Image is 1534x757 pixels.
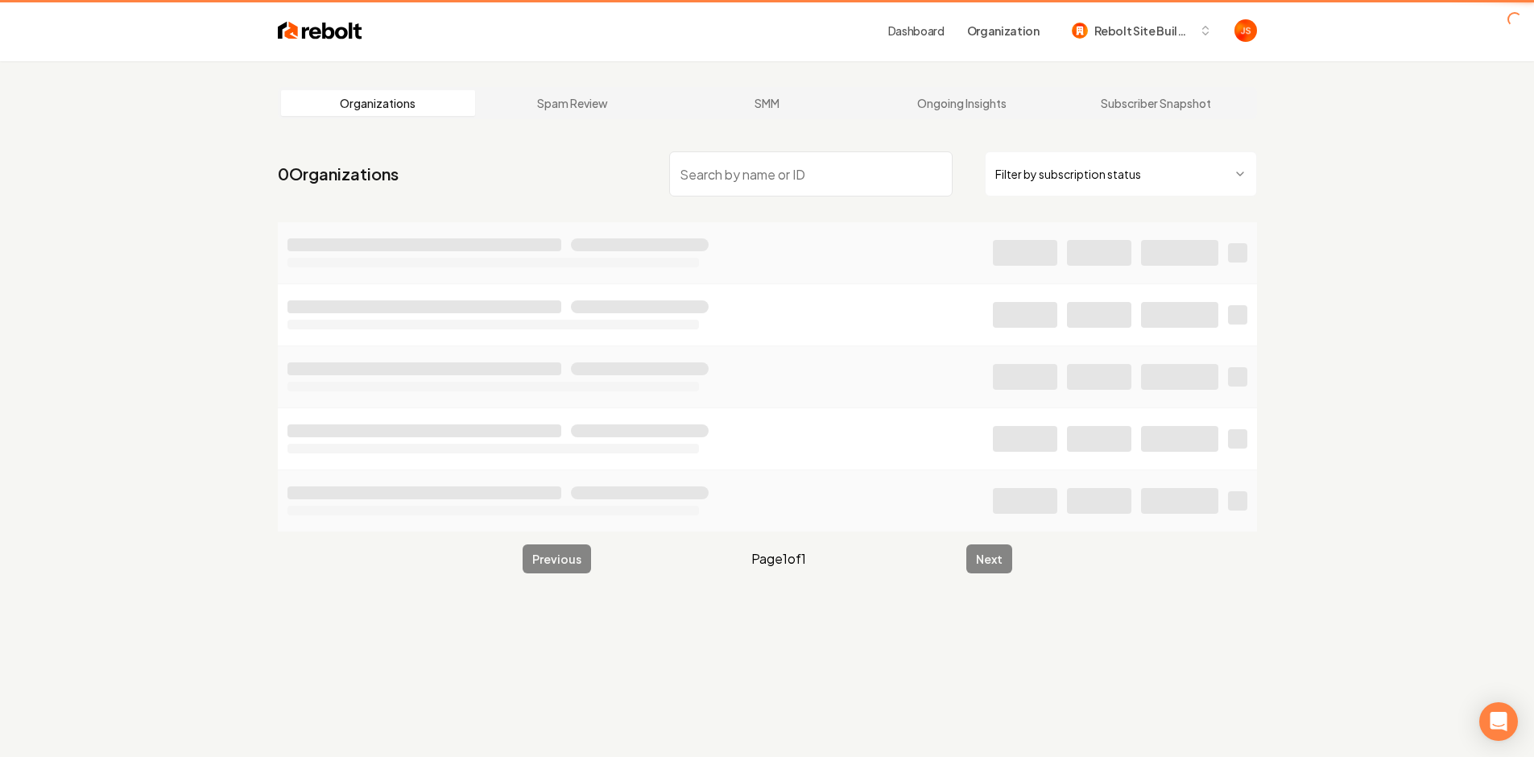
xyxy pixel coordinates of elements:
a: SMM [670,90,865,116]
a: Spam Review [475,90,670,116]
input: Search by name or ID [669,151,953,196]
span: Page 1 of 1 [751,549,806,569]
button: Organization [957,16,1049,45]
img: Rebolt Logo [278,19,362,42]
button: Open user button [1234,19,1257,42]
a: Organizations [281,90,476,116]
img: Rebolt Site Builder [1072,23,1088,39]
img: James Shamoun [1234,19,1257,42]
span: Rebolt Site Builder [1094,23,1193,39]
a: Subscriber Snapshot [1059,90,1254,116]
div: Open Intercom Messenger [1479,702,1518,741]
a: Ongoing Insights [864,90,1059,116]
a: 0Organizations [278,163,399,185]
a: Dashboard [888,23,945,39]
